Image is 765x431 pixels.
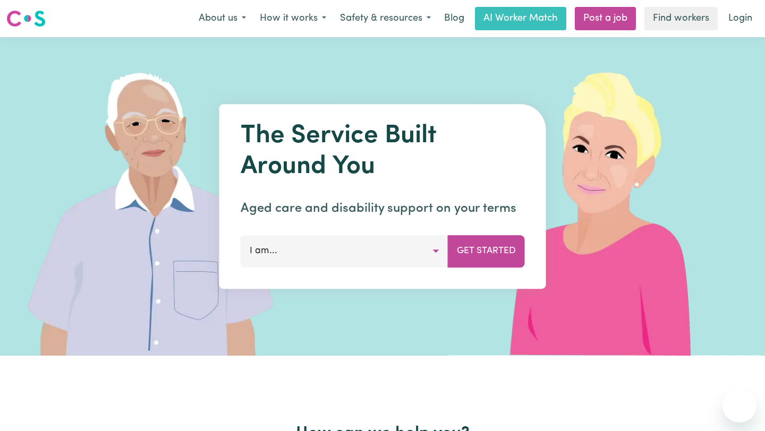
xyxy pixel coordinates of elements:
iframe: Button to launch messaging window [722,389,756,423]
button: About us [192,7,253,30]
a: Login [722,7,759,30]
button: I am... [241,235,448,267]
p: Aged care and disability support on your terms [241,199,525,218]
img: Careseekers logo [6,9,46,28]
a: Post a job [575,7,636,30]
button: Safety & resources [333,7,438,30]
a: AI Worker Match [475,7,566,30]
a: Careseekers logo [6,6,46,31]
button: Get Started [448,235,525,267]
h1: The Service Built Around You [241,121,525,182]
a: Find workers [644,7,718,30]
button: How it works [253,7,333,30]
a: Blog [438,7,471,30]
